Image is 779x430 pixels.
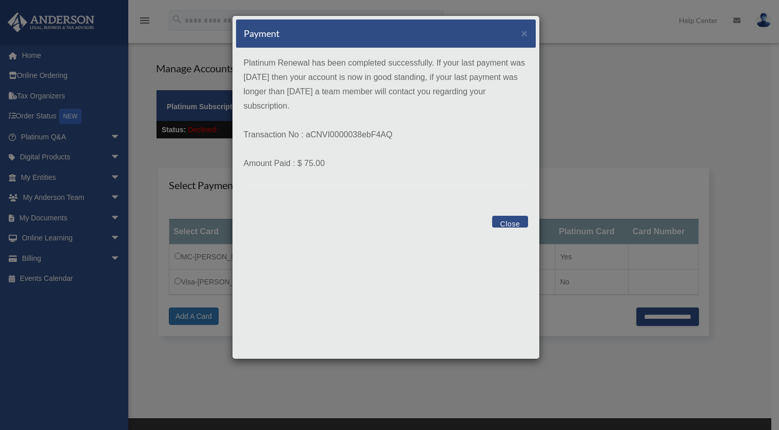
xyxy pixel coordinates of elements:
p: Transaction No : aCNVI0000038ebF4AQ [244,128,528,142]
p: Amount Paid : $ 75.00 [244,156,528,171]
button: Close [521,28,528,38]
p: Platinum Renewal has been completed successfully. If your last payment was [DATE] then your accou... [244,56,528,113]
span: × [521,27,528,39]
h5: Payment [244,27,280,40]
button: Close [492,216,528,228]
